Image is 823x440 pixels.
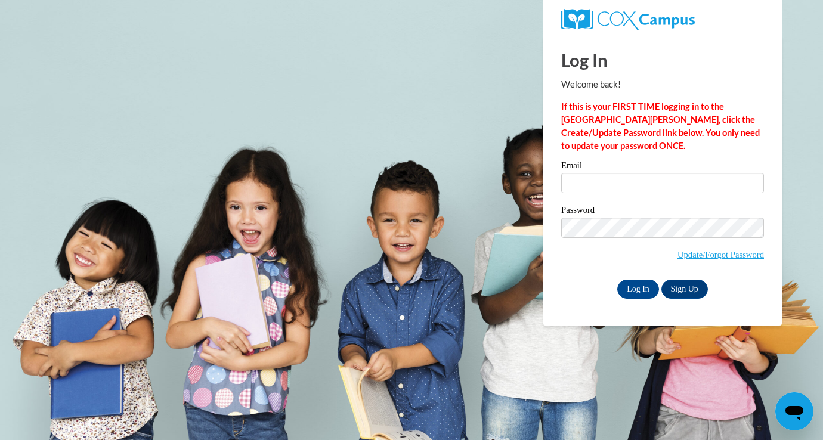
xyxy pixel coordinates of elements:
img: COX Campus [561,9,695,30]
h1: Log In [561,48,764,72]
iframe: Button to launch messaging window [775,392,813,430]
label: Password [561,206,764,218]
a: Update/Forgot Password [677,250,764,259]
input: Log In [617,280,659,299]
a: COX Campus [561,9,764,30]
p: Welcome back! [561,78,764,91]
strong: If this is your FIRST TIME logging in to the [GEOGRAPHIC_DATA][PERSON_NAME], click the Create/Upd... [561,101,760,151]
label: Email [561,161,764,173]
a: Sign Up [661,280,708,299]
